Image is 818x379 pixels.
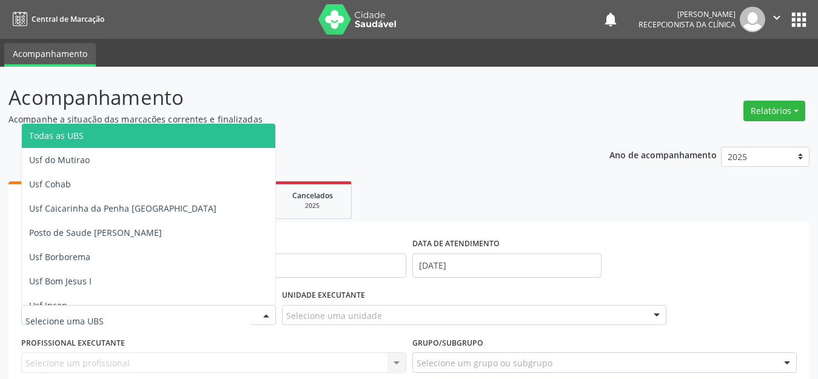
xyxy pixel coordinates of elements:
span: Recepcionista da clínica [639,19,736,30]
div: [PERSON_NAME] [639,9,736,19]
button: Relatórios [743,101,805,121]
a: Acompanhamento [4,43,96,67]
span: Usf Borborema [29,251,90,263]
p: Ano de acompanhamento [609,147,717,162]
button: apps [788,9,810,30]
input: Selecione uma UBS [25,309,251,334]
img: img [740,7,765,32]
p: Acompanhe a situação das marcações correntes e finalizadas [8,113,569,126]
i:  [770,11,783,24]
a: Central de Marcação [8,9,104,29]
label: UNIDADE EXECUTANTE [282,286,365,305]
label: PROFISSIONAL EXECUTANTE [21,334,125,352]
span: Selecione um grupo ou subgrupo [417,357,552,369]
span: Cancelados [292,190,333,201]
p: Acompanhamento [8,82,569,113]
span: Selecione uma unidade [286,309,382,322]
label: Grupo/Subgrupo [412,334,483,352]
div: 2025 [282,201,343,210]
label: DATA DE ATENDIMENTO [412,235,500,253]
span: Todas as UBS [29,130,84,141]
button:  [765,7,788,32]
span: Central de Marcação [32,14,104,24]
span: Usf Caicarinha da Penha [GEOGRAPHIC_DATA] [29,203,216,214]
input: Selecione um intervalo [412,253,602,278]
span: Usf Ipsep [29,300,67,311]
span: Usf Cohab [29,178,71,190]
span: Usf do Mutirao [29,154,90,166]
span: Posto de Saude [PERSON_NAME] [29,227,162,238]
button: notifications [602,11,619,28]
span: Usf Bom Jesus I [29,275,92,287]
